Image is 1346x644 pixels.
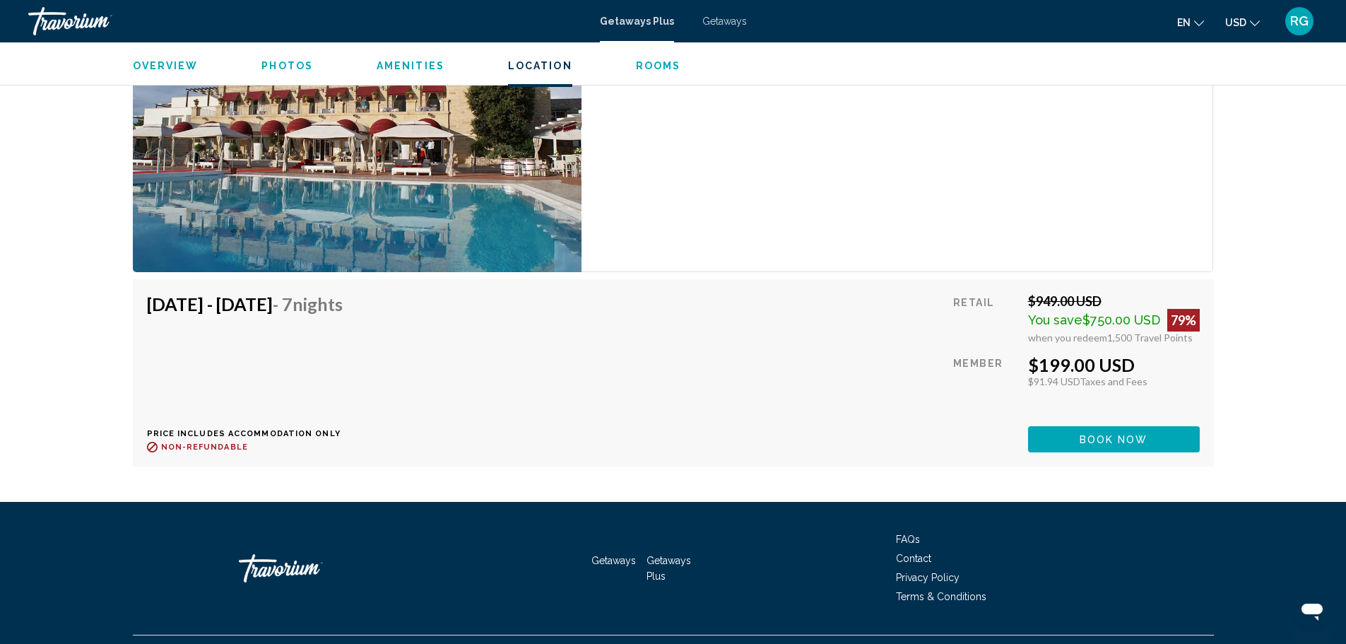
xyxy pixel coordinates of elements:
[261,59,313,72] button: Photos
[377,60,444,71] span: Amenities
[1177,17,1191,28] span: en
[1028,332,1107,344] span: when you redeem
[896,591,986,602] a: Terms & Conditions
[1082,312,1160,327] span: $750.00 USD
[133,60,199,71] span: Overview
[1080,375,1147,387] span: Taxes and Fees
[702,16,747,27] a: Getaways
[147,429,353,438] p: Price includes accommodation only
[1107,332,1193,344] span: 1,500 Travel Points
[1177,12,1204,33] button: Change language
[28,7,586,35] a: Travorium
[1028,293,1200,309] div: $949.00 USD
[953,293,1017,344] div: Retail
[1028,354,1200,375] div: $199.00 USD
[273,293,343,315] span: - 7
[1028,426,1200,452] button: Book now
[600,16,674,27] a: Getaways Plus
[377,59,444,72] button: Amenities
[636,60,681,71] span: Rooms
[1225,17,1246,28] span: USD
[953,354,1017,416] div: Member
[1225,12,1260,33] button: Change currency
[896,534,920,545] a: FAQs
[261,60,313,71] span: Photos
[896,553,931,564] a: Contact
[1281,6,1318,36] button: User Menu
[508,59,572,72] button: Location
[647,555,691,582] a: Getaways Plus
[239,547,380,590] a: Travorium
[508,60,572,71] span: Location
[591,555,636,566] a: Getaways
[1290,14,1309,28] span: RG
[1289,587,1335,633] iframe: Button to launch messaging window
[1028,375,1200,387] div: $91.94 USD
[293,293,343,315] span: Nights
[1080,434,1148,445] span: Book now
[147,293,343,315] h4: [DATE] - [DATE]
[896,572,960,583] a: Privacy Policy
[1028,312,1082,327] span: You save
[1167,309,1200,332] div: 79%
[133,59,199,72] button: Overview
[636,59,681,72] button: Rooms
[161,443,248,452] span: Non-refundable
